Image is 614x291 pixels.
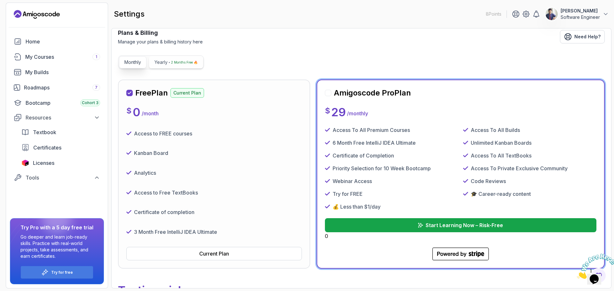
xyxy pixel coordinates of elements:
p: Start Learning Now – Risk-Free [426,221,503,229]
span: 7 [95,85,98,90]
p: Try for FREE [333,190,363,198]
p: Kanban Board [134,149,168,157]
button: Resources [10,112,104,123]
p: Access To All TextBooks [471,152,531,159]
p: 💰 Less than $1/day [333,203,381,211]
p: Webinar Access [333,177,372,185]
p: Access to Free TextBooks [134,189,198,196]
a: Need Help? [560,30,605,43]
p: Access To Private Exclusive Community [471,165,568,172]
span: Certificates [33,144,61,151]
p: Code Reviews [471,177,506,185]
p: Software Engineer [561,14,600,20]
p: Access To All Builds [471,126,520,134]
img: user profile image [546,8,558,20]
h2: Free Plan [135,88,168,98]
p: Manage your plans & billing history here [118,39,203,45]
p: / month [142,110,159,117]
p: Yearly [154,59,168,65]
div: Home [26,38,100,45]
a: licenses [18,157,104,169]
button: Current Plan [126,247,302,260]
h2: Amigoscode Pro Plan [334,88,411,98]
button: Try for free [20,266,93,279]
a: builds [10,66,104,79]
p: 2 Months Free 🔥 [171,59,198,65]
h3: Plans & Billing [118,28,203,37]
h2: settings [114,9,145,19]
div: Resources [26,114,100,121]
button: Start Learning Now – Risk-Free [325,218,596,232]
p: 8 Points [486,11,501,17]
span: Cohort 3 [82,100,98,105]
img: jetbrains icon [21,160,29,166]
button: user profile image[PERSON_NAME]Software Engineer [545,8,609,20]
p: 0 [133,106,140,119]
p: $ [325,106,330,116]
p: Access to FREE courses [134,130,192,137]
a: bootcamp [10,96,104,109]
p: Go deeper and learn job-ready skills. Practice with real-world projects, take assessments, and ea... [20,234,93,259]
div: My Builds [25,68,100,76]
span: Need Help? [574,34,601,40]
p: Monthly [124,59,141,65]
div: Bootcamp [26,99,100,107]
div: 0 [325,218,596,240]
p: Current Plan [170,88,204,98]
p: 3 Month Free IntelliJ IDEA Ultimate [134,228,217,236]
a: courses [10,50,104,63]
p: Certificate of completion [134,208,194,216]
div: Current Plan [199,250,229,257]
a: textbook [18,126,104,139]
a: Landing page [14,9,60,19]
div: Tools [26,174,100,181]
p: Certificate of Completion [333,152,394,159]
span: Licenses [33,159,54,167]
button: Tools [10,172,104,183]
p: Analytics [134,169,156,177]
button: Monthly [119,56,146,68]
a: roadmaps [10,81,104,94]
div: My Courses [25,53,100,61]
a: home [10,35,104,48]
p: Access To All Premium Courses [333,126,410,134]
p: Priority Selection for 10 Week Bootcamp [333,165,431,172]
span: 1 [3,3,5,8]
span: Textbook [33,128,56,136]
p: [PERSON_NAME] [561,8,600,14]
p: / monthly [347,110,368,117]
span: 1 [96,54,97,59]
p: Unlimited Kanban Boards [471,139,531,147]
p: 29 [331,106,346,119]
div: Roadmaps [24,84,100,91]
iframe: chat widget [574,251,614,281]
p: 6 Month Free IntelliJ IDEA Ultimate [333,139,416,147]
p: $ [126,106,131,116]
p: 🎓 Career-ready content [471,190,531,198]
a: certificates [18,141,104,154]
img: Chat attention grabber [3,3,42,28]
button: Yearly2 Months Free 🔥 [149,56,203,68]
a: Try for free [51,270,73,275]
